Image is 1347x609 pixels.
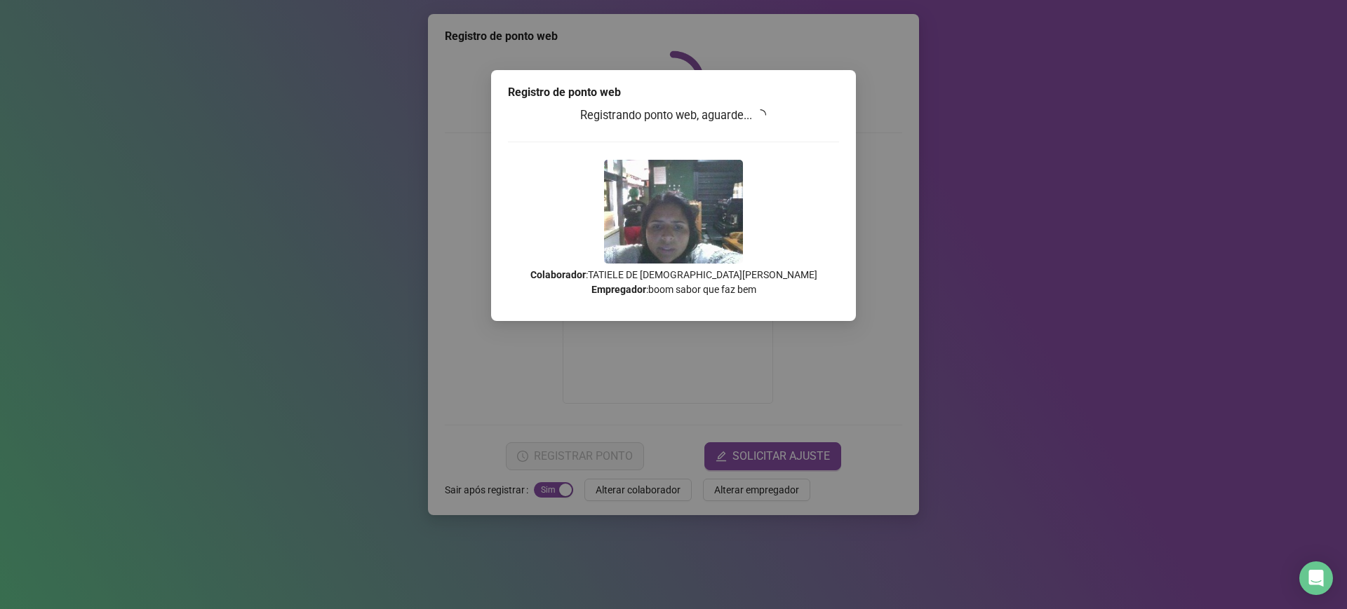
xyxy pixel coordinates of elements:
h3: Registrando ponto web, aguarde... [508,107,839,125]
div: Open Intercom Messenger [1299,561,1333,595]
strong: Colaborador [530,269,586,280]
p: : TATIELE DE [DEMOGRAPHIC_DATA][PERSON_NAME] : boom sabor que faz bem [508,268,839,297]
div: Registro de ponto web [508,84,839,101]
span: loading [755,109,766,121]
img: 9k= [604,160,743,264]
strong: Empregador [591,284,646,295]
